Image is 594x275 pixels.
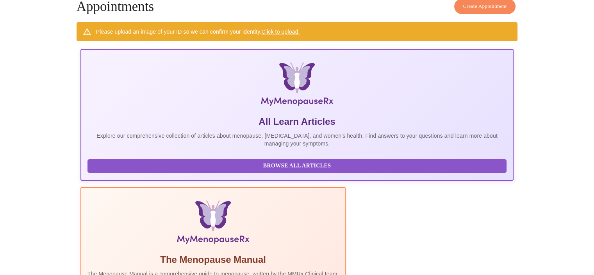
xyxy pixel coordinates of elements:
img: Menopause Manual [127,200,299,247]
p: Explore our comprehensive collection of articles about menopause, [MEDICAL_DATA], and women's hea... [87,132,507,147]
img: MyMenopauseRx Logo [152,62,441,109]
h5: The Menopause Manual [87,253,339,266]
button: Browse All Articles [87,159,507,173]
a: Browse All Articles [87,162,509,169]
div: Please upload an image of your ID so we can confirm your identity. [96,25,300,39]
h5: All Learn Articles [87,115,507,128]
span: Create Appointment [463,2,507,11]
a: Click to upload. [261,29,300,35]
span: Browse All Articles [95,161,499,171]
